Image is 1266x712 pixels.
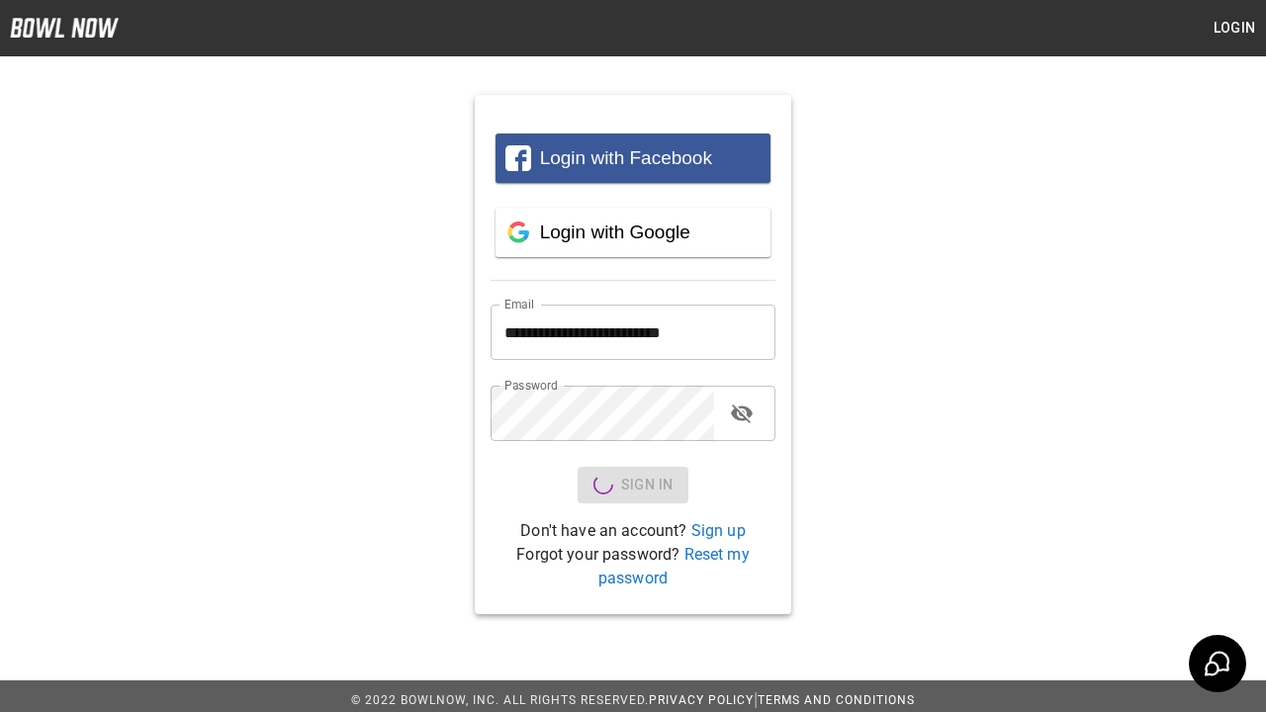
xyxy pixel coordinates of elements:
[540,147,712,168] span: Login with Facebook
[496,208,770,257] button: Login with Google
[1203,10,1266,46] button: Login
[722,394,762,433] button: toggle password visibility
[540,222,690,242] span: Login with Google
[496,133,770,183] button: Login with Facebook
[598,545,750,587] a: Reset my password
[758,693,915,707] a: Terms and Conditions
[691,521,746,540] a: Sign up
[351,693,649,707] span: © 2022 BowlNow, Inc. All Rights Reserved.
[10,18,119,38] img: logo
[491,543,775,590] p: Forgot your password?
[491,519,775,543] p: Don't have an account?
[649,693,754,707] a: Privacy Policy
